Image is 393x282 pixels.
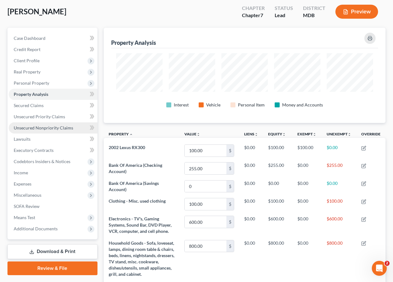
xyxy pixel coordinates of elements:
span: Real Property [14,69,40,74]
div: Property Analysis [111,39,156,46]
span: Executory Contracts [14,148,54,153]
span: 2002 Lexus RX300 [109,145,145,150]
a: Valueunfold_more [184,132,200,136]
td: $0.00 [239,195,263,213]
a: Review & File [7,261,97,275]
i: unfold_more [313,133,316,136]
a: Download & Print [7,244,97,259]
td: $0.00 [239,237,263,280]
td: $600.00 [263,213,292,237]
div: $ [226,162,234,174]
i: unfold_more [348,133,351,136]
span: Miscellaneous [14,192,41,198]
a: Unexemptunfold_more [327,132,351,136]
iframe: Intercom live chat [372,261,387,276]
div: $ [226,240,234,252]
td: $0.00 [292,160,322,177]
a: Unsecured Nonpriority Claims [9,122,97,134]
input: 0.00 [185,198,226,210]
span: Codebtors Insiders & Notices [14,159,70,164]
button: Preview [335,5,378,19]
td: $0.00 [239,177,263,195]
i: unfold_more [254,133,258,136]
span: Case Dashboard [14,35,45,41]
td: $100.00 [322,195,356,213]
span: Clothing - Misc. used clothing [109,198,166,204]
div: Chapter [242,5,265,12]
input: 0.00 [185,162,226,174]
td: $100.00 [263,142,292,159]
div: Money and Accounts [282,102,323,108]
td: $800.00 [263,237,292,280]
span: Unsecured Priority Claims [14,114,65,119]
td: $800.00 [322,237,356,280]
td: $600.00 [322,213,356,237]
span: Unsecured Nonpriority Claims [14,125,73,130]
td: $0.00 [292,177,322,195]
td: $0.00 [292,213,322,237]
a: SOFA Review [9,201,97,212]
td: $255.00 [263,160,292,177]
span: Personal Property [14,80,49,86]
input: 0.00 [185,181,226,192]
input: 0.00 [185,145,226,157]
td: $0.00 [239,213,263,237]
td: $255.00 [322,160,356,177]
td: $0.00 [322,142,356,159]
span: SOFA Review [14,204,40,209]
a: Secured Claims [9,100,97,111]
span: Secured Claims [14,103,44,108]
td: $0.00 [292,195,322,213]
a: Executory Contracts [9,145,97,156]
span: Credit Report [14,47,40,52]
a: Credit Report [9,44,97,55]
td: $0.00 [239,160,263,177]
div: $ [226,145,234,157]
span: Electronics - TV's, Gaming Systems, Sound Bar, DVD Player, VCR, computer, and cell phone. [109,216,172,234]
div: $ [226,181,234,192]
i: unfold_more [282,133,286,136]
a: Liensunfold_more [244,132,258,136]
span: Means Test [14,215,35,220]
div: MDB [303,12,325,19]
div: Vehicle [206,102,220,108]
span: Lawsuits [14,136,31,142]
span: Household Goods - Sofa, loveseat, lamps, dining room table & chairs, beds, linens, nightstands, d... [109,240,174,277]
div: Lead [275,12,293,19]
div: Interest [174,102,189,108]
td: $0.00 [322,177,356,195]
span: [PERSON_NAME] [7,7,66,16]
div: Personal Item [238,102,265,108]
div: $ [226,198,234,210]
td: $0.00 [263,177,292,195]
div: Chapter [242,12,265,19]
div: $ [226,216,234,228]
i: unfold_more [196,133,200,136]
span: Client Profile [14,58,40,63]
input: 0.00 [185,240,226,252]
a: Unsecured Priority Claims [9,111,97,122]
a: Lawsuits [9,134,97,145]
i: expand_less [129,133,133,136]
td: $0.00 [292,237,322,280]
div: Status [275,5,293,12]
span: Bank Of America (Checking Account) [109,162,162,174]
a: Property expand_less [109,132,133,136]
a: Case Dashboard [9,33,97,44]
span: 7 [260,12,263,18]
td: $0.00 [239,142,263,159]
span: Income [14,170,28,175]
div: District [303,5,325,12]
span: Additional Documents [14,226,58,231]
span: Property Analysis [14,92,48,97]
input: 0.00 [185,216,226,228]
th: Override [356,128,386,142]
td: $100.00 [263,195,292,213]
a: Exemptunfold_more [297,132,316,136]
span: Expenses [14,181,31,186]
a: Property Analysis [9,89,97,100]
td: $100.00 [292,142,322,159]
a: Equityunfold_more [268,132,286,136]
span: Bank Of America (Savings Account) [109,181,159,192]
span: 2 [385,261,390,266]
